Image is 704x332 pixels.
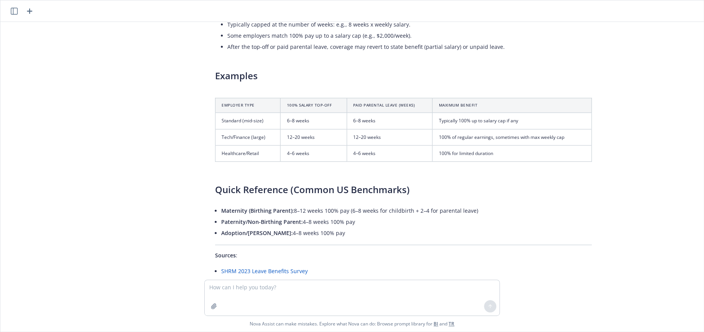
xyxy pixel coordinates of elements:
[215,251,592,259] p: :
[221,267,308,275] a: SHRM 2023 Leave Benefits Survey
[215,252,236,259] span: Sources
[347,129,432,145] td: 12–20 weeks
[280,98,347,113] th: 100% Salary Top-Off
[280,113,347,129] td: 6–8 weeks
[221,279,388,286] a: [PERSON_NAME] US Absence and Disability Management Survey
[221,216,592,227] li: 4–8 weeks 100% pay
[221,218,303,225] span: Paternity/Non-Birthing Parent:
[432,145,592,161] td: 100% for limited duration
[227,30,592,41] li: Some employers match 100% pay up to a salary cap (e.g., $2,000/week).
[215,69,592,82] h3: Examples
[215,113,280,129] td: Standard (mid-size)
[347,145,432,161] td: 4–6 weeks
[432,129,592,145] td: 100% of regular earnings, sometimes with max weekly cap
[434,320,438,327] a: BI
[280,145,347,161] td: 4–6 weeks
[221,207,294,214] span: Maternity (Birthing Parent):
[280,129,347,145] td: 12–20 weeks
[347,98,432,113] th: Paid Parental Leave (weeks)
[215,183,592,196] h3: Quick Reference (Common US Benchmarks)
[227,19,592,30] li: Typically capped at the number of weeks: e.g., 8 weeks x weekly salary.
[215,129,280,145] td: Tech/Finance (large)
[215,98,280,113] th: Employer Type
[347,113,432,129] td: 6–8 weeks
[250,316,454,332] span: Nova Assist can make mistakes. Explore what Nova can do: Browse prompt library for and
[215,145,280,161] td: Healthcare/Retail
[221,205,592,216] li: 8–12 weeks 100% pay (6–8 weeks for childbirth + 2–4 for parental leave)
[432,113,592,129] td: Typically 100% up to salary cap if any
[221,227,592,239] li: 4–8 weeks 100% pay
[449,320,454,327] a: TR
[432,98,592,113] th: Maximum Benefit
[221,229,293,237] span: Adoption/[PERSON_NAME]:
[227,41,592,52] li: After the top-off or paid parental leave, coverage may revert to state benefit (partial salary) o...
